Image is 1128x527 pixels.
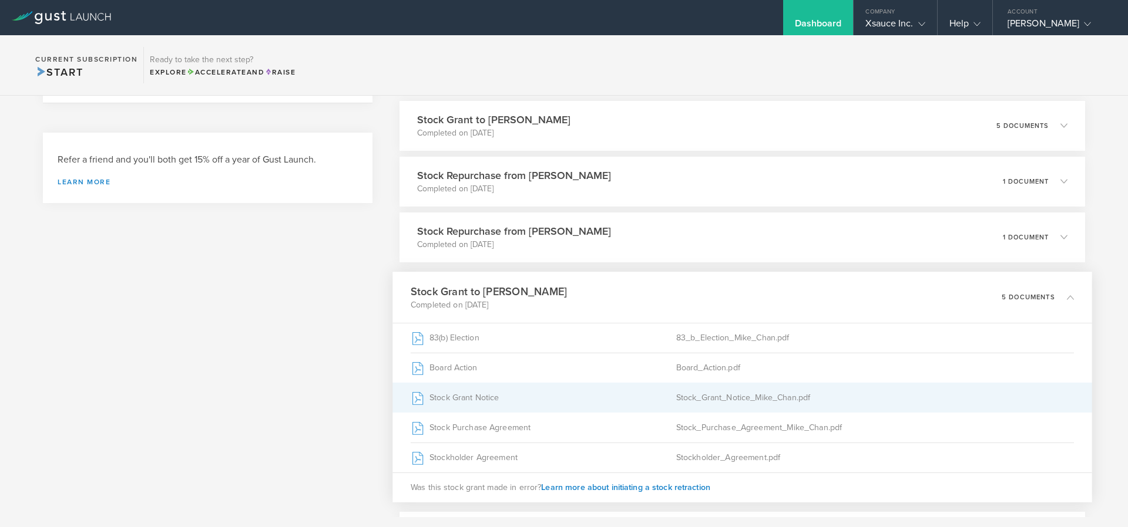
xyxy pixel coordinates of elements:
[676,323,1074,352] div: 83_b_Election_Mike_Chan.pdf
[411,353,676,382] div: Board Action
[676,413,1074,442] div: Stock_Purchase_Agreement_Mike_Chan.pdf
[411,283,567,299] h3: Stock Grant to [PERSON_NAME]
[417,183,611,195] p: Completed on [DATE]
[411,323,676,352] div: 83(b) Election
[949,18,981,35] div: Help
[35,56,137,63] h2: Current Subscription
[411,299,567,310] p: Completed on [DATE]
[996,123,1049,129] p: 5 documents
[411,442,676,472] div: Stockholder Agreement
[417,168,611,183] h3: Stock Repurchase from [PERSON_NAME]
[411,413,676,442] div: Stock Purchase Agreement
[1002,293,1055,300] p: 5 documents
[676,383,1074,412] div: Stock_Grant_Notice_Mike_Chan.pdf
[1008,18,1107,35] div: [PERSON_NAME]
[35,66,83,79] span: Start
[865,18,925,35] div: Xsauce Inc.
[150,56,296,64] h3: Ready to take the next step?
[1003,178,1049,185] p: 1 document
[795,18,842,35] div: Dashboard
[411,383,676,412] div: Stock Grant Notice
[417,112,570,127] h3: Stock Grant to [PERSON_NAME]
[187,68,265,76] span: and
[392,472,1092,502] div: Was this stock grant made in error?
[143,47,301,83] div: Ready to take the next step?ExploreAccelerateandRaise
[58,178,358,185] a: Learn more
[264,68,296,76] span: Raise
[541,482,710,492] span: Learn more about initiating a stock retraction
[58,153,358,167] h3: Refer a friend and you'll both get 15% off a year of Gust Launch.
[417,239,611,251] p: Completed on [DATE]
[150,67,296,77] div: Explore
[676,442,1074,472] div: Stockholder_Agreement.pdf
[676,353,1074,382] div: Board_Action.pdf
[1003,234,1049,241] p: 1 document
[417,224,611,239] h3: Stock Repurchase from [PERSON_NAME]
[417,127,570,139] p: Completed on [DATE]
[187,68,247,76] span: Accelerate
